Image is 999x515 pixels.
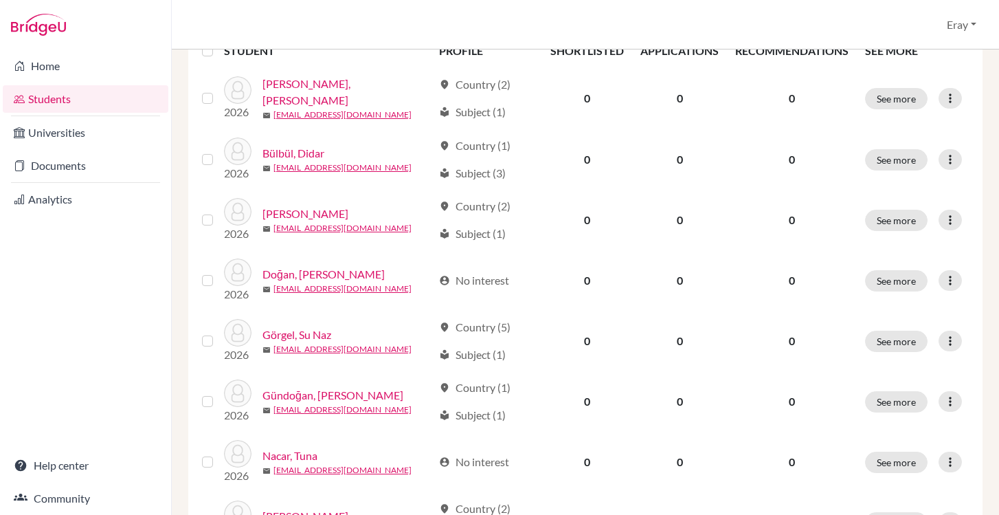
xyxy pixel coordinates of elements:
[224,226,251,242] p: 2026
[262,467,271,475] span: mail
[632,190,727,250] td: 0
[735,212,849,228] p: 0
[3,452,168,479] a: Help center
[439,503,450,514] span: location_on
[865,149,928,171] button: See more
[542,129,632,190] td: 0
[542,371,632,432] td: 0
[273,404,412,416] a: [EMAIL_ADDRESS][DOMAIN_NAME]
[11,14,66,36] img: Bridge-U
[865,270,928,292] button: See more
[439,407,506,424] div: Subject (1)
[439,410,450,421] span: local_library
[632,250,727,311] td: 0
[262,346,271,354] span: mail
[542,311,632,371] td: 0
[224,259,251,286] img: Doğan, Mahmut Kaan
[224,76,251,104] img: Alpman, Kaan Alp
[439,272,509,289] div: No interest
[3,119,168,146] a: Universities
[865,391,928,413] button: See more
[439,322,450,333] span: location_on
[439,201,450,212] span: location_on
[941,12,983,38] button: Eray
[632,34,727,67] th: APPLICATIONS
[439,275,450,286] span: account_circle
[224,165,251,182] p: 2026
[224,440,251,468] img: Nacar, Tuna
[865,210,928,231] button: See more
[735,272,849,289] p: 0
[439,457,450,468] span: account_circle
[735,333,849,349] p: 0
[632,129,727,190] td: 0
[542,432,632,492] td: 0
[273,283,412,295] a: [EMAIL_ADDRESS][DOMAIN_NAME]
[857,34,977,67] th: SEE MORE
[632,311,727,371] td: 0
[224,286,251,303] p: 2026
[262,164,271,173] span: mail
[439,140,450,151] span: location_on
[224,319,251,347] img: Görgel, Su Naz
[439,228,450,239] span: local_library
[439,347,506,363] div: Subject (1)
[439,382,450,393] span: location_on
[735,454,849,470] p: 0
[439,198,510,215] div: Country (2)
[439,349,450,360] span: local_library
[3,52,168,80] a: Home
[865,452,928,473] button: See more
[735,393,849,410] p: 0
[632,67,727,129] td: 0
[439,454,509,470] div: No interest
[542,190,632,250] td: 0
[3,186,168,213] a: Analytics
[439,104,506,120] div: Subject (1)
[439,165,506,182] div: Subject (3)
[262,327,331,343] a: Görgel, Su Naz
[865,331,928,352] button: See more
[727,34,857,67] th: RECOMMENDATIONS
[542,250,632,311] td: 0
[224,138,251,165] img: Bülbül, Didar
[865,88,928,109] button: See more
[224,34,431,67] th: STUDENT
[439,168,450,179] span: local_library
[224,198,251,226] img: Çınar, Nil
[262,266,385,283] a: Doğan, [PERSON_NAME]
[262,448,317,464] a: Nacar, Tuna
[3,152,168,179] a: Documents
[262,387,403,404] a: Gündoğan, [PERSON_NAME]
[273,109,412,121] a: [EMAIL_ADDRESS][DOMAIN_NAME]
[224,380,251,407] img: Gündoğan, Özde Cemre
[273,464,412,476] a: [EMAIL_ADDRESS][DOMAIN_NAME]
[735,90,849,107] p: 0
[262,285,271,294] span: mail
[262,76,433,109] a: [PERSON_NAME], [PERSON_NAME]
[632,371,727,432] td: 0
[262,111,271,120] span: mail
[224,468,251,484] p: 2026
[439,79,450,90] span: location_on
[439,138,510,154] div: Country (1)
[273,162,412,174] a: [EMAIL_ADDRESS][DOMAIN_NAME]
[632,432,727,492] td: 0
[224,104,251,120] p: 2026
[431,34,543,67] th: PROFILE
[262,406,271,415] span: mail
[439,380,510,396] div: Country (1)
[542,34,632,67] th: SHORTLISTED
[439,226,506,242] div: Subject (1)
[224,347,251,363] p: 2026
[439,76,510,93] div: Country (2)
[262,206,348,222] a: [PERSON_NAME]
[542,67,632,129] td: 0
[273,343,412,355] a: [EMAIL_ADDRESS][DOMAIN_NAME]
[3,485,168,512] a: Community
[262,225,271,233] span: mail
[3,85,168,113] a: Students
[273,222,412,234] a: [EMAIL_ADDRESS][DOMAIN_NAME]
[735,151,849,168] p: 0
[439,107,450,118] span: local_library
